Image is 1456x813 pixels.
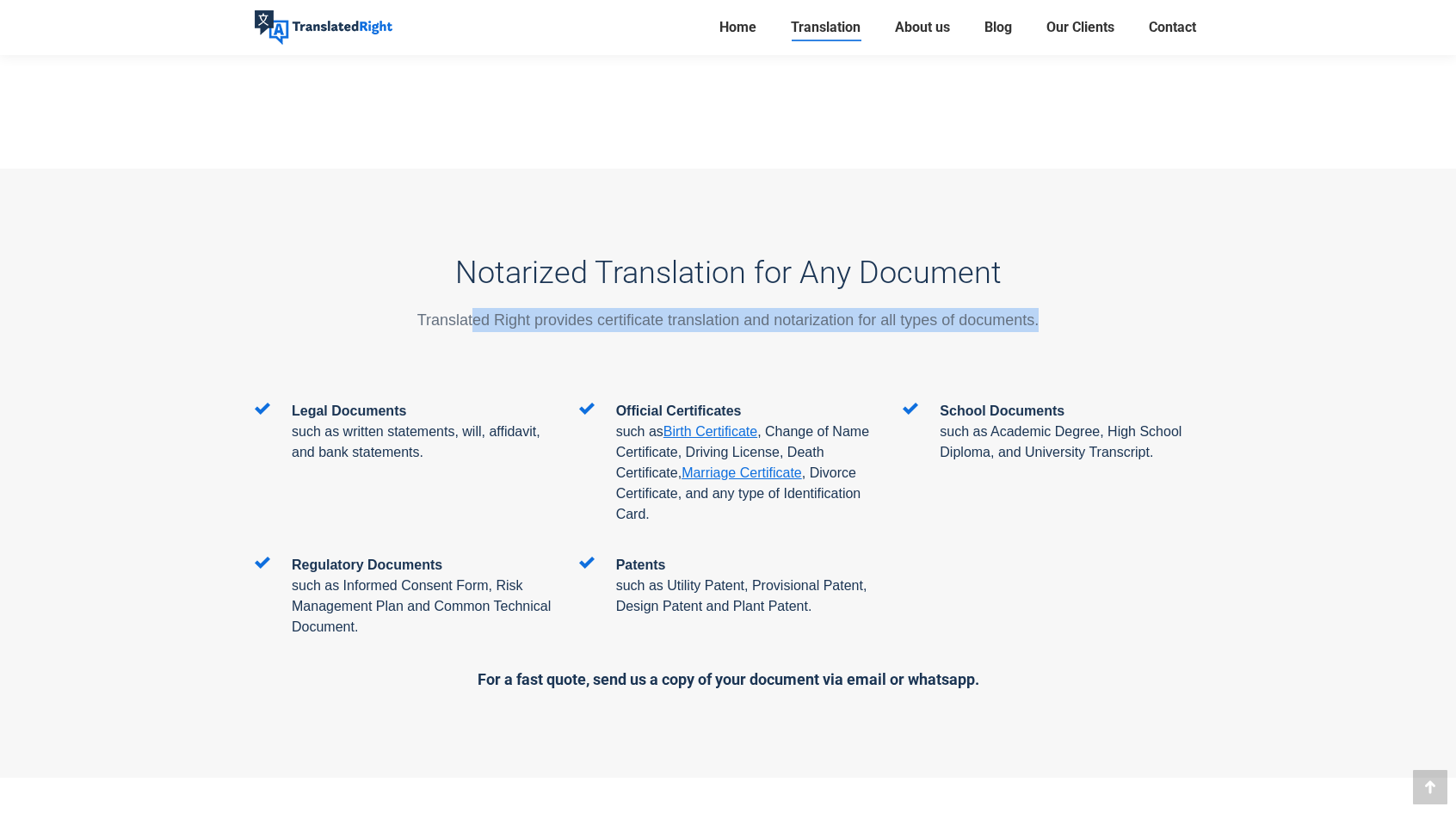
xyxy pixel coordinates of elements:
[984,19,1012,36] span: Blog
[903,403,918,415] img: null
[292,576,553,637] p: such as Informed Consent Form, Risk Management Plan and Common Technical Document.
[255,403,270,415] img: null
[979,15,1017,40] a: Blog
[255,308,1201,332] p: Translated Right provides certificate translation and notarization for all types of documents.
[255,10,392,45] img: Translated Right
[895,19,950,36] span: About us
[786,15,866,40] a: Translation
[616,557,666,572] span: Patents
[616,576,878,617] p: such as Utility Patent, Provisional Patent, Design Patent and Plant Patent.
[255,255,1201,291] h3: Notarized Translation for Any Document
[714,15,762,40] a: Home
[791,19,861,36] span: Translation
[255,668,1201,692] h5: For a fast quote, send us a copy of your document via email or whatsapp.
[682,465,802,480] a: Marriage Certificate
[1046,19,1114,36] span: Our Clients
[890,15,955,40] a: About us
[292,557,442,572] span: Regulatory Documents
[292,403,406,418] span: Legal Documents
[579,403,595,415] img: null
[292,422,553,463] p: such as written statements, will, affidavit, and bank statements.
[940,403,1064,418] span: School Documents
[1041,15,1120,40] a: Our Clients
[1149,19,1196,36] span: Contact
[616,424,663,439] span: such as
[663,424,757,439] a: Birth Certificate
[719,19,756,36] span: Home
[616,424,869,480] span: , Change of Name Certificate, Driving License, Death Certificate,
[1144,15,1201,40] a: Contact
[616,403,742,418] span: Official Certificates
[255,557,270,569] img: null
[579,557,595,569] img: null
[616,465,861,521] span: , Divorce Certificate, and any type of Identification Card.
[940,422,1201,463] p: such as Academic Degree, High School Diploma, and University Transcript.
